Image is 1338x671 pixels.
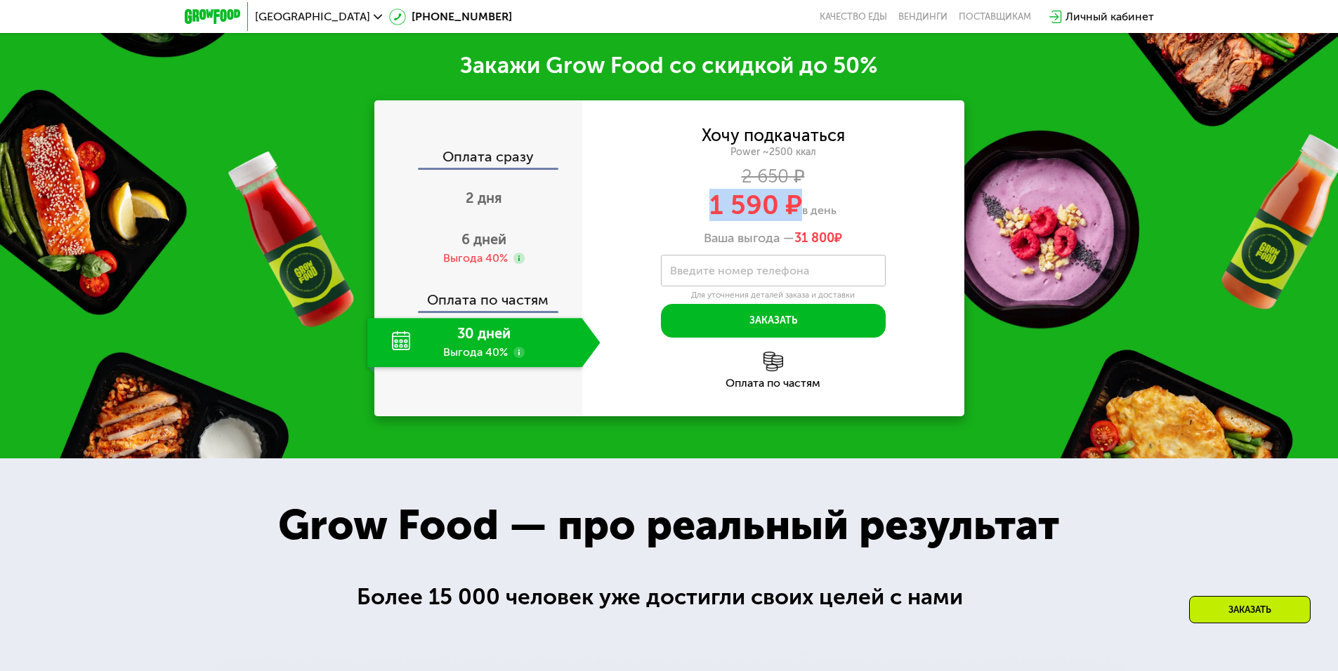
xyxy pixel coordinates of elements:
[461,231,506,248] span: 6 дней
[802,204,837,217] span: в день
[376,279,582,311] div: Оплата по частям
[820,11,887,22] a: Качество еды
[959,11,1031,22] div: поставщикам
[1065,8,1154,25] div: Личный кабинет
[443,251,508,266] div: Выгода 40%
[661,304,886,338] button: Заказать
[255,11,370,22] span: [GEOGRAPHIC_DATA]
[794,230,834,246] span: 31 800
[702,128,845,143] div: Хочу подкачаться
[582,169,964,185] div: 2 650 ₽
[582,231,964,246] div: Ваша выгода —
[661,290,886,301] div: Для уточнения деталей заказа и доставки
[763,352,783,371] img: l6xcnZfty9opOoJh.png
[582,378,964,389] div: Оплата по частям
[376,150,582,168] div: Оплата сразу
[794,231,842,246] span: ₽
[247,493,1090,557] div: Grow Food — про реальный результат
[466,190,502,206] span: 2 дня
[670,267,809,274] label: Введите номер телефона
[582,146,964,159] div: Power ~2500 ккал
[389,8,512,25] a: [PHONE_NUMBER]
[898,11,947,22] a: Вендинги
[1189,596,1311,623] div: Заказать
[357,580,981,614] div: Более 15 000 человек уже достигли своих целей с нами
[709,189,802,221] span: 1 590 ₽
